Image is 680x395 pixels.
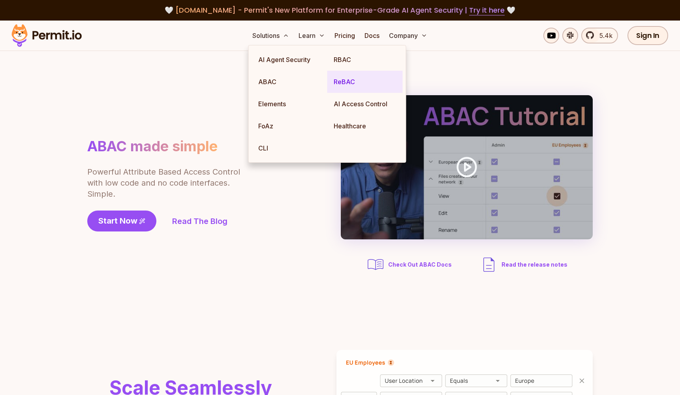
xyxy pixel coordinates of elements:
[366,255,454,274] a: Check Out ABAC Docs
[327,115,403,137] a: Healthcare
[331,28,358,43] a: Pricing
[327,49,403,71] a: RBAC
[479,255,498,274] img: description
[252,49,327,71] a: AI Agent Security
[386,28,430,43] button: Company
[502,261,567,269] span: Read the release notes
[627,26,668,45] a: Sign In
[479,255,567,274] a: Read the release notes
[361,28,383,43] a: Docs
[249,28,292,43] button: Solutions
[595,31,612,40] span: 5.4k
[19,5,661,16] div: 🤍 🤍
[98,215,137,226] span: Start Now
[252,137,327,159] a: CLI
[581,28,618,43] a: 5.4k
[327,71,403,93] a: ReBAC
[388,261,452,269] span: Check Out ABAC Docs
[175,5,505,15] span: [DOMAIN_NAME] - Permit's New Platform for Enterprise-Grade AI Agent Security |
[327,93,403,115] a: AI Access Control
[252,115,327,137] a: FoAz
[172,216,227,227] a: Read The Blog
[366,255,385,274] img: abac docs
[295,28,328,43] button: Learn
[252,93,327,115] a: Elements
[87,211,156,231] a: Start Now
[8,22,85,49] img: Permit logo
[252,71,327,93] a: ABAC
[87,137,218,155] h1: ABAC made simple
[87,166,241,199] p: Powerful Attribute Based Access Control with low code and no code interfaces. Simple.
[469,5,505,15] a: Try it here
